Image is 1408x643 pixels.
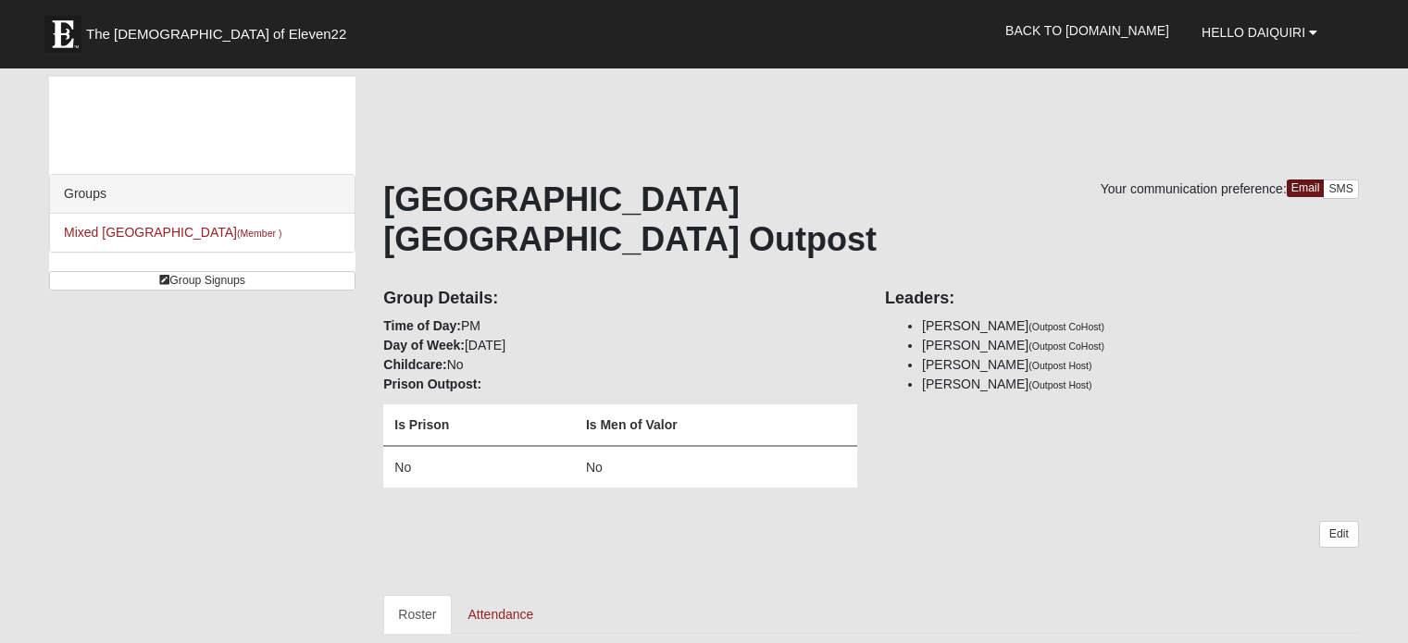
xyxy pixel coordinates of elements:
strong: Day of Week: [383,338,465,352]
a: Mixed [GEOGRAPHIC_DATA](Member ) [64,225,281,240]
div: PM [DATE] No [369,276,871,506]
li: [PERSON_NAME] [922,375,1359,394]
a: Group Signups [49,271,355,291]
h4: Group Details: [383,289,857,309]
img: Eleven22 logo [44,16,81,53]
div: Groups [50,175,355,214]
a: SMS [1323,179,1359,199]
span: The [DEMOGRAPHIC_DATA] of Eleven22 [86,25,346,43]
h1: [GEOGRAPHIC_DATA] [GEOGRAPHIC_DATA] Outpost [383,179,1359,259]
a: Hello Daiquiri [1188,9,1331,56]
li: [PERSON_NAME] [922,355,1359,375]
small: (Member ) [237,228,281,239]
small: (Outpost Host) [1028,360,1091,371]
td: No [383,446,575,488]
small: (Outpost Host) [1028,379,1091,390]
small: (Outpost CoHost) [1028,340,1104,352]
a: Edit [1319,521,1359,548]
small: (Outpost CoHost) [1028,321,1104,332]
strong: Prison Outpost: [383,377,481,391]
a: Attendance [454,595,549,634]
strong: Childcare: [383,357,446,372]
th: Is Men of Valor [575,404,857,446]
a: Roster [383,595,451,634]
strong: Time of Day: [383,318,461,333]
h4: Leaders: [885,289,1359,309]
span: Your communication preference: [1101,181,1287,196]
a: Email [1287,179,1325,197]
a: The [DEMOGRAPHIC_DATA] of Eleven22 [35,6,405,53]
a: Back to [DOMAIN_NAME] [991,7,1183,54]
td: No [575,446,857,488]
li: [PERSON_NAME] [922,336,1359,355]
span: Hello Daiquiri [1202,25,1305,40]
li: [PERSON_NAME] [922,316,1359,336]
th: Is Prison [383,404,575,446]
